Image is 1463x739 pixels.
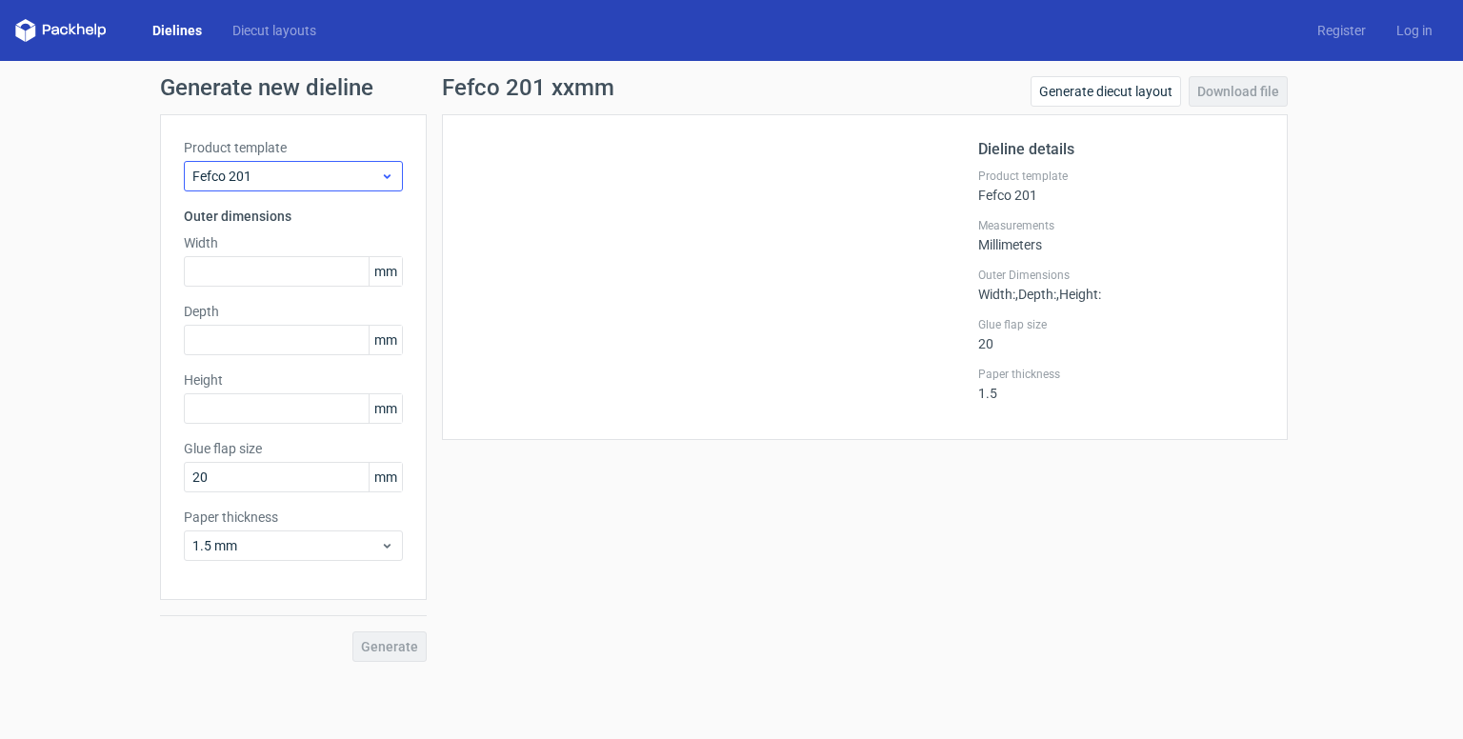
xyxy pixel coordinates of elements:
[192,536,380,555] span: 1.5 mm
[978,169,1264,184] label: Product template
[1015,287,1056,302] span: , Depth :
[978,287,1015,302] span: Width :
[184,138,403,157] label: Product template
[184,207,403,226] h3: Outer dimensions
[978,218,1264,252] div: Millimeters
[137,21,217,40] a: Dielines
[978,169,1264,203] div: Fefco 201
[1381,21,1448,40] a: Log in
[217,21,331,40] a: Diecut layouts
[369,394,402,423] span: mm
[978,367,1264,382] label: Paper thickness
[369,463,402,491] span: mm
[978,367,1264,401] div: 1.5
[978,317,1264,332] label: Glue flap size
[160,76,1303,99] h1: Generate new dieline
[184,302,403,321] label: Depth
[184,508,403,527] label: Paper thickness
[442,76,614,99] h1: Fefco 201 xxmm
[978,138,1264,161] h2: Dieline details
[369,326,402,354] span: mm
[184,370,403,389] label: Height
[184,439,403,458] label: Glue flap size
[978,218,1264,233] label: Measurements
[1302,21,1381,40] a: Register
[978,317,1264,351] div: 20
[184,233,403,252] label: Width
[1031,76,1181,107] a: Generate diecut layout
[1056,287,1101,302] span: , Height :
[192,167,380,186] span: Fefco 201
[978,268,1264,283] label: Outer Dimensions
[369,257,402,286] span: mm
